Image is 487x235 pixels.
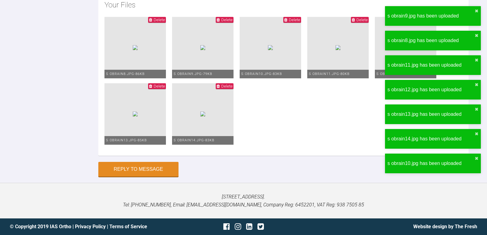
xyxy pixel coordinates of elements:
span: s obrain10.jpg - 83KB [241,72,282,76]
div: s obrain12.jpg has been uploaded [387,86,475,94]
span: Delete [356,18,368,22]
button: close [475,58,478,63]
span: Delete [221,84,233,88]
span: s obrain9.jpg - 79KB [174,72,212,76]
div: s obrain10.jpg has been uploaded [387,159,475,167]
img: c576a51c-32a3-4cb9-a579-6351e7d7fb5a [336,45,340,50]
span: Delete [154,84,165,88]
div: s obrain11.jpg has been uploaded [387,61,475,69]
button: close [475,156,478,161]
a: Website design by The Fresh [413,224,477,229]
p: [STREET_ADDRESS]. Tel: [PHONE_NUMBER], Email: [EMAIL_ADDRESS][DOMAIN_NAME], Company Reg: 6452201,... [10,193,477,209]
img: 4d7bd735-a37e-48e2-a3e6-9a50be82a82f [133,45,138,50]
span: s obrain8.jpg - 86KB [106,72,145,76]
div: s obrain8.jpg has been uploaded [387,37,475,45]
img: 564bad1e-4e54-463c-b5ae-67df887394da [133,112,138,116]
div: © Copyright 2019 IAS Ortho | | [10,223,166,231]
span: Delete [221,18,233,22]
span: s obrain11.jpg - 80KB [309,72,350,76]
div: s obrain13.jpg has been uploaded [387,110,475,118]
span: s obrain12.jpg - 81KB [376,72,417,76]
button: close [475,33,478,38]
div: s obrain9.jpg has been uploaded [387,12,475,20]
span: s obrain14.jpg - 83KB [174,138,214,142]
button: Reply to Message [98,162,179,177]
button: close [475,107,478,112]
span: Delete [289,18,300,22]
a: Privacy Policy [75,224,106,229]
a: Terms of Service [109,224,147,229]
span: s obrain13.jpg - 85KB [106,138,147,142]
img: b8e75c00-d6ac-4954-89c7-16accc2ad72f [200,45,205,50]
button: close [475,82,478,87]
img: 0bed9797-e1d0-42da-93f7-552360fba148 [268,45,273,50]
span: Delete [154,18,165,22]
div: s obrain14.jpg has been uploaded [387,135,475,143]
button: close [475,131,478,136]
img: dbc2342d-8bb5-47ed-8d25-a5a497487f09 [200,112,205,116]
button: close [475,9,478,14]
